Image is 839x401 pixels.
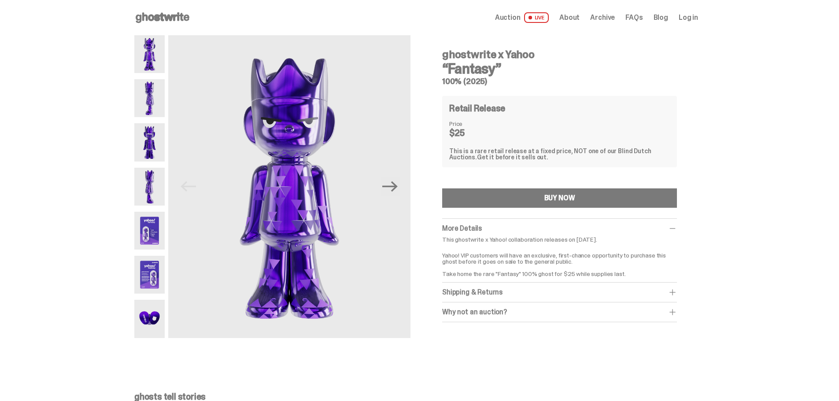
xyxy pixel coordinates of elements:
[134,123,165,161] img: Yahoo-HG---3.png
[449,129,493,137] dd: $25
[381,177,400,196] button: Next
[495,12,549,23] a: Auction LIVE
[442,188,677,208] button: BUY NOW
[168,35,410,338] img: Yahoo-HG---1.png
[134,79,165,117] img: Yahoo-HG---2.png
[679,14,698,21] a: Log in
[134,212,165,250] img: Yahoo-HG---5.png
[442,77,677,85] h5: 100% (2025)
[442,49,677,60] h4: ghostwrite x Yahoo
[544,195,575,202] div: BUY NOW
[442,224,482,233] span: More Details
[442,236,677,243] p: This ghostwrite x Yahoo! collaboration releases on [DATE].
[134,35,165,73] img: Yahoo-HG---1.png
[495,14,521,21] span: Auction
[442,62,677,76] h3: “Fantasy”
[449,121,493,127] dt: Price
[442,288,677,297] div: Shipping & Returns
[559,14,580,21] a: About
[134,168,165,206] img: Yahoo-HG---4.png
[625,14,643,21] a: FAQs
[524,12,549,23] span: LIVE
[590,14,615,21] a: Archive
[134,300,165,338] img: Yahoo-HG---7.png
[442,246,677,277] p: Yahoo! VIP customers will have an exclusive, first-chance opportunity to purchase this ghost befo...
[134,392,698,401] p: ghosts tell stories
[449,104,505,113] h4: Retail Release
[477,153,548,161] span: Get it before it sells out.
[442,308,677,316] div: Why not an auction?
[654,14,668,21] a: Blog
[134,256,165,294] img: Yahoo-HG---6.png
[449,148,670,160] div: This is a rare retail release at a fixed price, NOT one of our Blind Dutch Auctions.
